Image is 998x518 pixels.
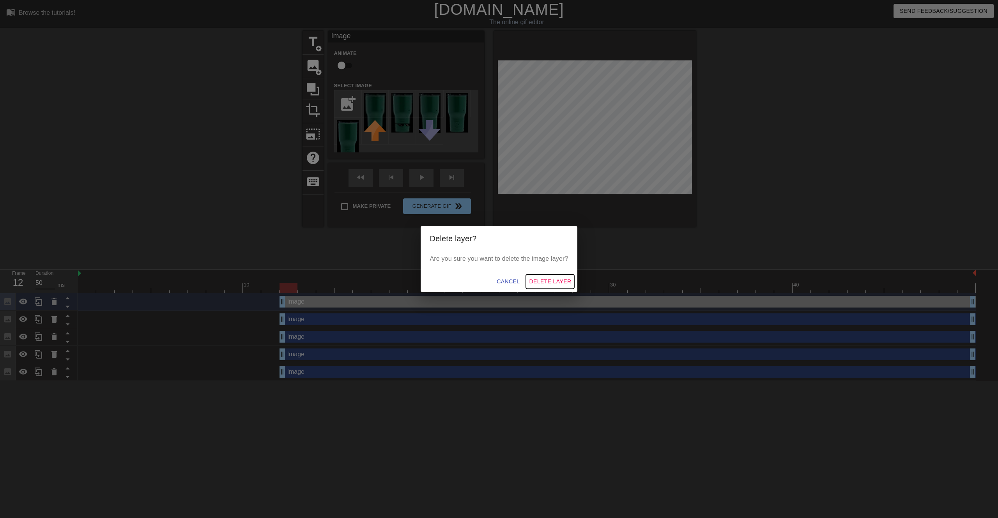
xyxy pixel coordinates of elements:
[497,277,520,286] span: Cancel
[529,277,571,286] span: Delete Layer
[430,232,568,245] h2: Delete layer?
[526,274,574,289] button: Delete Layer
[494,274,523,289] button: Cancel
[430,254,568,263] p: Are you sure you want to delete the image layer?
